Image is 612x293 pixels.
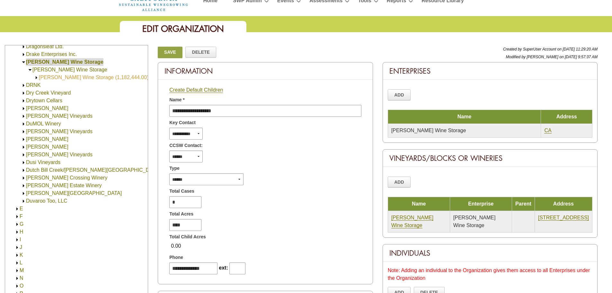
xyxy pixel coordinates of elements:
[21,145,26,150] img: Expand Duncan Rassi Vineyard
[21,137,26,142] img: Expand Dunbar Vineyard
[503,47,598,59] span: Created by SuperUser Account on [DATE] 11:29:20 AM Modified by [PERSON_NAME] on [DATE] 9:57:37 AM
[26,136,68,142] a: [PERSON_NAME]
[20,275,23,281] a: N
[169,254,183,261] span: Phone
[15,214,20,219] img: Expand F
[169,241,182,252] span: 0.00
[21,91,26,96] img: Expand Dry Creek Vineyard
[26,144,68,150] a: [PERSON_NAME]
[169,165,180,172] span: Type
[15,206,20,211] img: Expand E
[21,106,26,111] img: Expand Dudley Vineyard
[21,199,26,204] img: Expand Duvaroo Too, LLC
[541,110,592,124] td: Address
[388,124,541,138] td: [PERSON_NAME] Wine Storage
[450,197,512,211] td: Enterprise
[21,129,26,134] img: Expand Dunagan Vineyards
[26,113,93,119] a: [PERSON_NAME] Vineyards
[20,260,22,265] a: L
[26,167,160,173] a: Dutch Bill Creek/[PERSON_NAME][GEOGRAPHIC_DATA]
[15,245,20,250] img: Expand J
[20,206,23,211] a: E
[21,114,26,119] img: Expand Dueck Vineyards
[15,222,20,227] img: Expand G
[388,177,411,188] a: Add
[544,128,551,133] a: CA
[383,244,597,262] div: Individuals
[26,44,64,49] a: Dragonsleaf Ltd.
[15,230,20,234] img: Expand H
[26,98,62,103] a: Drytown Cellars
[169,233,206,240] span: Total Child Acres
[21,176,26,180] img: Expand Dutcher Crossing Winery
[26,51,77,57] a: Drake Enterprises Inc.
[26,175,107,180] a: [PERSON_NAME] Crossing Winery
[26,152,93,157] a: [PERSON_NAME] Vineyards
[39,75,149,80] a: [PERSON_NAME] Wine Storage (1,182,444.00)
[20,252,23,258] a: K
[26,190,122,196] a: [PERSON_NAME][GEOGRAPHIC_DATA]
[538,215,589,221] a: [STREET_ADDRESS]
[169,96,184,103] span: Name *
[388,89,411,100] a: Add
[20,229,23,234] a: H
[15,237,20,242] img: Expand I
[21,98,26,103] img: Expand Drytown Cellars
[388,197,450,211] td: Name
[383,150,597,167] div: Vineyards/Blocks or Wineries
[20,221,23,227] a: G
[21,122,26,126] img: Expand DuMOL Winery
[169,87,223,93] a: Create Default Children
[21,60,26,65] img: Collapse Draxton Wine Storage
[20,237,21,242] a: I
[26,90,71,96] a: Dry Creek Vineyard
[28,68,32,72] img: Collapse
[169,119,196,126] span: Key Contact
[21,44,26,49] img: Expand Dragonsleaf Ltd.
[383,62,597,80] div: Enterprises
[535,197,592,211] td: Address
[26,105,68,111] a: [PERSON_NAME]
[169,211,193,217] span: Total Acres
[34,75,39,80] img: Expand Draxton Wine Storage (1,182,444.00)
[26,59,103,65] a: [PERSON_NAME] Wine Storage
[391,215,434,228] a: [PERSON_NAME] Wine Storage
[26,183,102,188] a: [PERSON_NAME] Estate Winery
[15,253,20,258] img: Expand K
[388,110,541,124] td: Name
[169,188,194,195] span: Total Cases
[15,268,20,273] img: Expand M
[388,267,592,282] div: Note: Adding an individual to the Organization gives them access to all Enterprises under the Org...
[21,191,26,196] img: Expand Dutton Ranch
[142,23,224,34] span: Edit Organization
[21,160,26,165] img: Expand Dusi Vineyards
[26,121,61,126] a: DuMOL Winery
[15,261,20,265] img: Expand L
[21,152,26,157] img: Expand Dunning Vineyards
[26,129,93,134] a: [PERSON_NAME] Vineyards
[21,83,26,88] img: Expand DRNK
[512,197,535,211] td: Parent
[158,47,182,58] a: Save
[20,268,24,273] a: M
[21,52,26,57] img: Expand Drake Enterprises Inc.
[21,183,26,188] img: Expand Dutton Estate Winery
[158,62,372,80] div: Information
[219,265,228,270] span: ext:
[169,142,202,149] span: CCSW Contact:
[21,168,26,173] img: Expand Dutch Bill Creek/Heintz Ranch
[20,244,22,250] a: J
[20,283,23,288] a: O
[26,198,67,204] a: Duvaroo Too, LLC
[453,215,496,228] span: [PERSON_NAME] Wine Storage
[26,82,40,88] a: DRNK
[15,284,20,288] img: Expand O
[26,160,60,165] a: Dusi Vineyards
[20,214,23,219] a: F
[15,276,20,281] img: Expand N
[32,67,107,72] a: [PERSON_NAME] Wine Storage
[185,47,216,58] a: Delete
